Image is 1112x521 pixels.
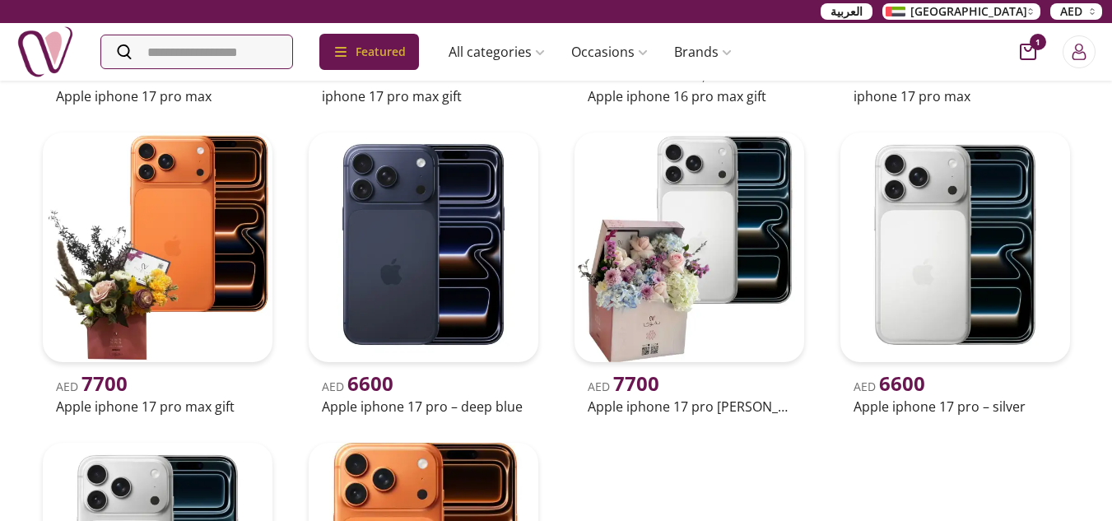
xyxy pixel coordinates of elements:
[56,68,128,84] span: AED
[854,68,925,84] span: AED
[81,370,128,397] span: 7700
[347,370,393,397] span: 6600
[661,35,745,68] a: Brands
[36,126,279,420] a: uae-gifts-Apple iPhone 17 Pro Max giftAED 7700Apple iphone 17 pro max gift
[1050,3,1102,20] button: AED
[322,86,525,106] h2: iphone 17 pro max gift
[588,379,659,394] span: AED
[879,370,925,397] span: 6600
[43,133,272,362] img: uae-gifts-Apple iPhone 17 Pro Max gift
[840,133,1070,362] img: uae-gifts-Apple iPhone 17 Pro – Silver
[1030,34,1046,50] span: 1
[568,126,811,420] a: uae-gifts-Apple iPhone 17 Pro Max Silver GIFTAED 7700Apple iphone 17 pro [PERSON_NAME] gift
[322,379,393,394] span: AED
[56,86,259,106] h2: Apple iphone 17 pro max
[882,3,1040,20] button: [GEOGRAPHIC_DATA]
[16,23,74,81] img: Nigwa-uae-gifts
[56,379,128,394] span: AED
[588,86,791,106] h2: Apple iphone 16 pro max gift
[1060,3,1082,20] span: AED
[854,86,1057,106] h2: iphone 17 pro max
[588,397,791,416] h2: Apple iphone 17 pro [PERSON_NAME] gift
[575,133,804,362] img: uae-gifts-Apple iPhone 17 Pro Max Silver GIFT
[613,370,659,397] span: 7700
[588,68,659,84] span: AED
[854,397,1057,416] h2: Apple iphone 17 pro – silver
[319,34,419,70] div: Featured
[309,133,538,362] img: uae-gifts-Apple iPhone 17 Pro – Deep Blue
[101,35,292,68] input: Search
[834,126,1077,420] a: uae-gifts-Apple iPhone 17 Pro – SilverAED 6600Apple iphone 17 pro – silver
[1020,44,1036,60] button: cart-button
[322,397,525,416] h2: Apple iphone 17 pro – deep blue
[435,35,558,68] a: All categories
[910,3,1027,20] span: [GEOGRAPHIC_DATA]
[854,379,925,394] span: AED
[886,7,905,16] img: Arabic_dztd3n.png
[558,35,661,68] a: Occasions
[831,3,863,20] span: العربية
[302,126,545,420] a: uae-gifts-Apple iPhone 17 Pro – Deep BlueAED 6600Apple iphone 17 pro – deep blue
[56,397,259,416] h2: Apple iphone 17 pro max gift
[322,68,393,84] span: AED
[1063,35,1096,68] button: Login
